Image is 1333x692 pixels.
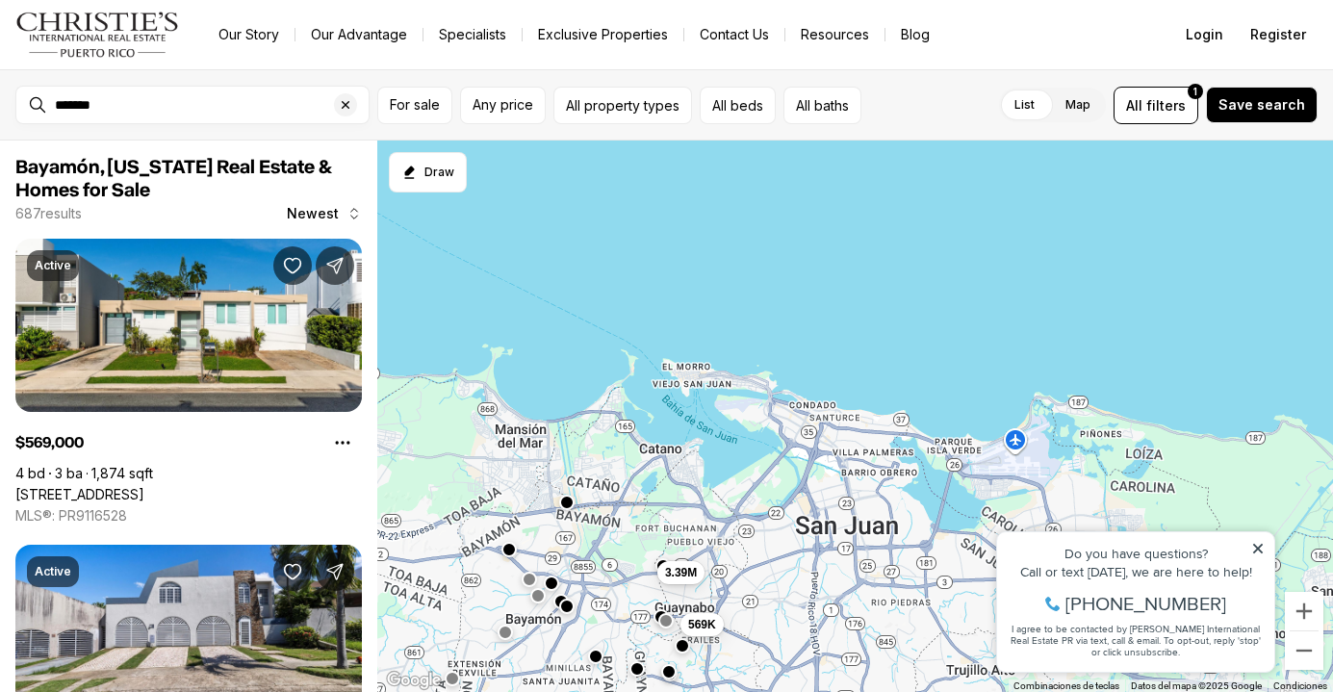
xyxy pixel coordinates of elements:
[15,12,180,58] img: logo
[1186,27,1223,42] span: Login
[1285,592,1323,630] button: Acercar
[275,194,373,233] button: Newest
[473,97,533,113] span: Any price
[20,43,278,57] div: Do you have questions?
[1131,680,1262,691] span: Datos del mapa ©2025 Google
[664,565,696,580] span: 3.39M
[390,97,440,113] span: For sale
[684,21,784,48] button: Contact Us
[523,21,683,48] a: Exclusive Properties
[1239,15,1318,54] button: Register
[24,118,274,155] span: I agree to be contacted by [PERSON_NAME] International Real Estate PR via text, call & email. To ...
[1114,87,1198,124] button: Allfilters1
[783,87,861,124] button: All baths
[460,87,546,124] button: Any price
[999,88,1050,122] label: List
[885,21,945,48] a: Blog
[273,246,312,285] button: Save Property: A12 CALLE 4
[1206,87,1318,123] button: Save search
[1250,27,1306,42] span: Register
[35,564,71,579] p: Active
[323,423,362,462] button: Property options
[15,206,82,221] p: 687 results
[79,90,240,110] span: [PHONE_NUMBER]
[656,561,704,584] button: 3.39M
[334,87,369,123] button: Clear search input
[15,158,331,200] span: Bayamón, [US_STATE] Real Estate & Homes for Sale
[1146,95,1186,115] span: filters
[295,21,423,48] a: Our Advantage
[1050,88,1106,122] label: Map
[273,552,312,591] button: Save Property: C-27 CALLE CALZADA C-27 URB EL REMANSO
[316,246,354,285] button: Share Property
[20,62,278,75] div: Call or text [DATE], we are here to help!
[377,87,452,124] button: For sale
[1218,97,1305,113] span: Save search
[680,613,724,636] button: 569K
[1285,631,1323,670] button: Alejar
[287,206,339,221] span: Newest
[1273,680,1327,691] a: Condiciones (se abre en una nueva pestaña)
[389,152,467,192] button: Start drawing
[1193,84,1197,99] span: 1
[316,552,354,591] button: Share Property
[15,486,144,503] a: A12 CALLE 4, GUAYNABO PR, 00966
[203,21,295,48] a: Our Story
[35,258,71,273] p: Active
[553,87,692,124] button: All property types
[1174,15,1235,54] button: Login
[423,21,522,48] a: Specialists
[785,21,884,48] a: Resources
[700,87,776,124] button: All beds
[688,617,716,632] span: 569K
[1126,95,1142,115] span: All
